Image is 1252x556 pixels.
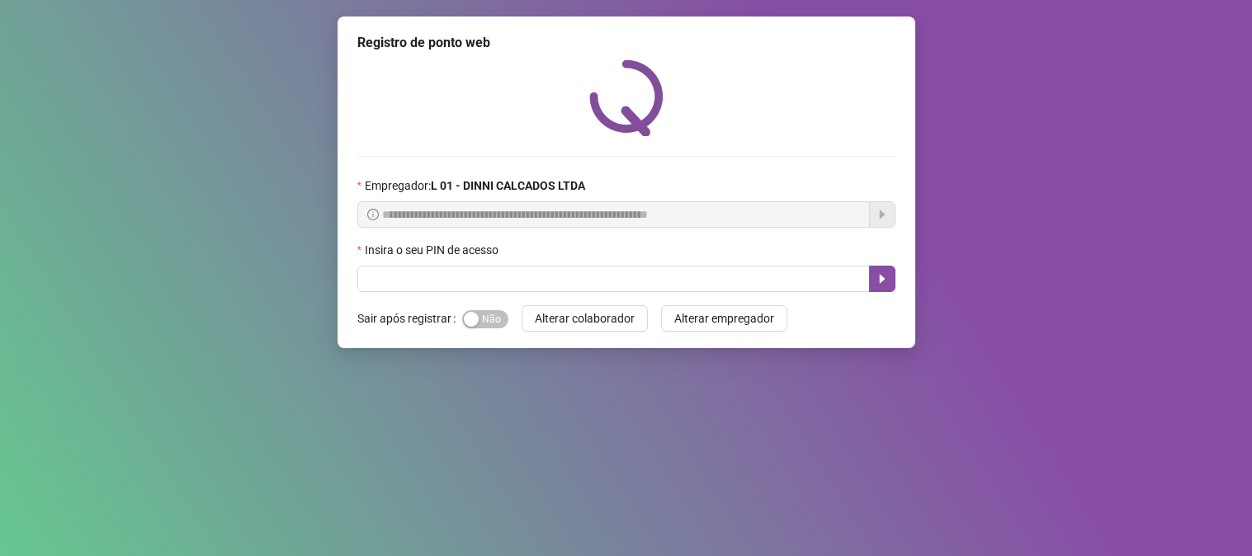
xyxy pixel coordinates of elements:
[876,272,889,285] span: caret-right
[661,305,787,332] button: Alterar empregador
[589,59,664,136] img: QRPoint
[367,209,379,220] span: info-circle
[522,305,648,332] button: Alterar colaborador
[357,33,895,53] div: Registro de ponto web
[431,179,585,192] strong: L 01 - DINNI CALCADOS LTDA
[535,309,635,327] span: Alterar colaborador
[674,309,774,327] span: Alterar empregador
[357,305,462,332] label: Sair após registrar
[357,241,509,259] label: Insira o seu PIN de acesso
[365,177,585,195] span: Empregador :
